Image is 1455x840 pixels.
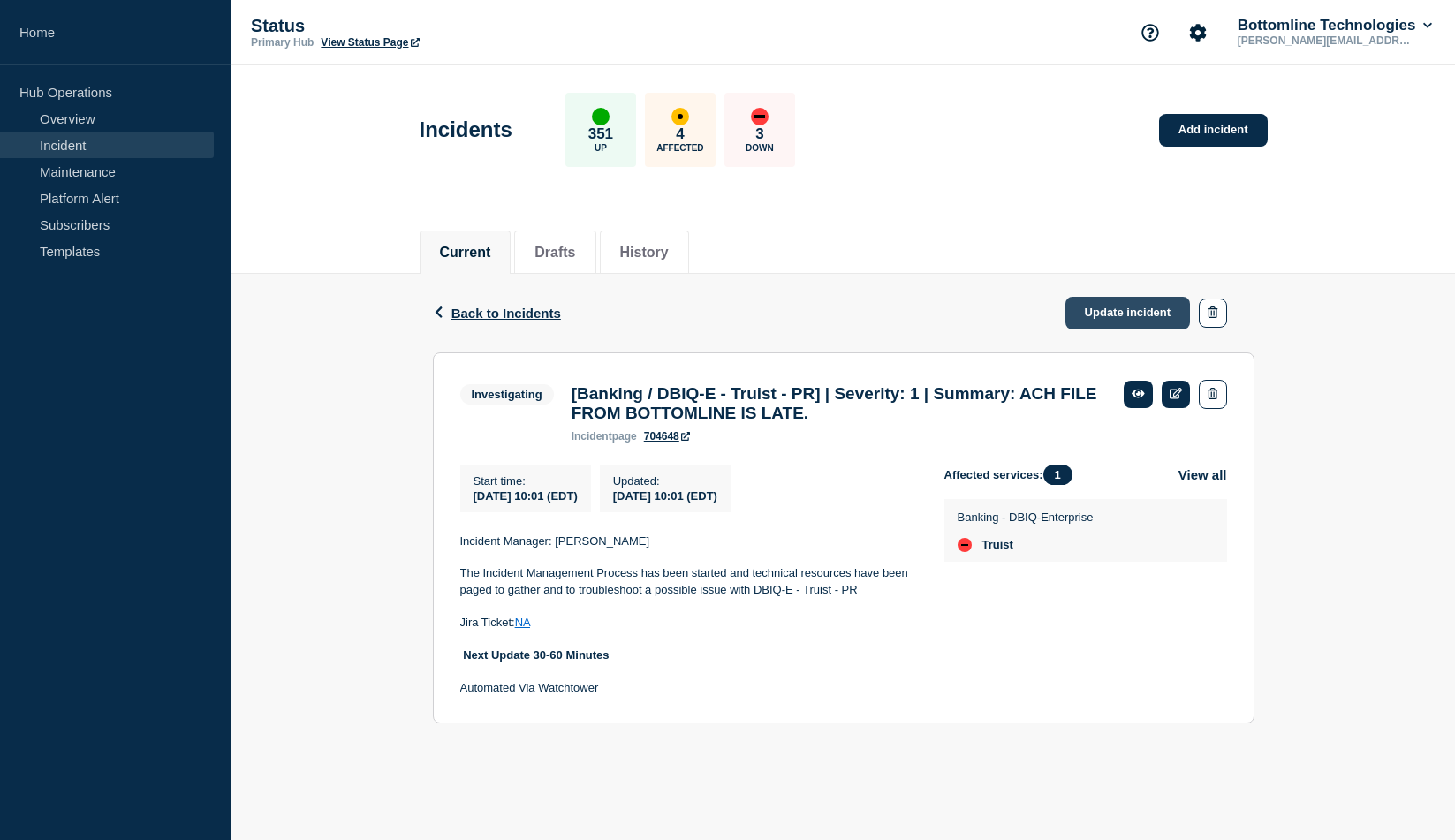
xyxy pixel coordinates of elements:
button: Drafts [534,245,575,261]
h3: [Banking / DBIQ-E - Truist - PR] | Severity: 1 | Summary: ACH FILE FROM BOTTOMLINE IS LATE. [572,384,1106,423]
p: Automated Via Watchtower [460,680,916,696]
div: down [751,108,769,125]
p: Primary Hub [251,36,314,49]
p: Status [251,16,604,36]
button: Bottomline Technologies [1234,17,1436,34]
div: affected [671,108,689,125]
button: History [620,245,669,261]
p: Start time : [474,474,578,488]
p: Banking - DBIQ-Enterprise [958,511,1094,524]
a: NA [515,616,530,629]
button: View all [1178,465,1227,485]
span: Back to Incidents [451,306,561,321]
p: 3 [755,125,763,143]
p: Down [746,143,774,153]
button: Account settings [1179,14,1216,51]
a: View Status Page [321,36,419,49]
div: up [592,108,610,125]
p: Jira Ticket: [460,615,916,631]
p: Affected [656,143,703,153]
span: Affected services: [944,465,1081,485]
button: Support [1132,14,1169,51]
a: Update incident [1065,297,1191,329]
span: 1 [1043,465,1072,485]
p: Updated : [613,474,717,488]
p: 4 [676,125,684,143]
span: Investigating [460,384,554,405]
span: Truist [982,538,1013,552]
p: Up [595,143,607,153]
a: 704648 [644,430,690,443]
p: 351 [588,125,613,143]
p: [PERSON_NAME][EMAIL_ADDRESS][PERSON_NAME][DOMAIN_NAME] [1234,34,1418,47]
p: page [572,430,637,443]
strong: Next Update 30-60 Minutes [463,648,609,662]
span: [DATE] 10:01 (EDT) [474,489,578,503]
p: Incident Manager: [PERSON_NAME] [460,534,916,549]
p: The Incident Management Process has been started and technical resources have been paged to gathe... [460,565,916,598]
button: Current [440,245,491,261]
a: Add incident [1159,114,1268,147]
button: Back to Incidents [433,306,561,321]
div: down [958,538,972,552]
span: incident [572,430,612,443]
h1: Incidents [420,117,512,142]
div: [DATE] 10:01 (EDT) [613,488,717,503]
